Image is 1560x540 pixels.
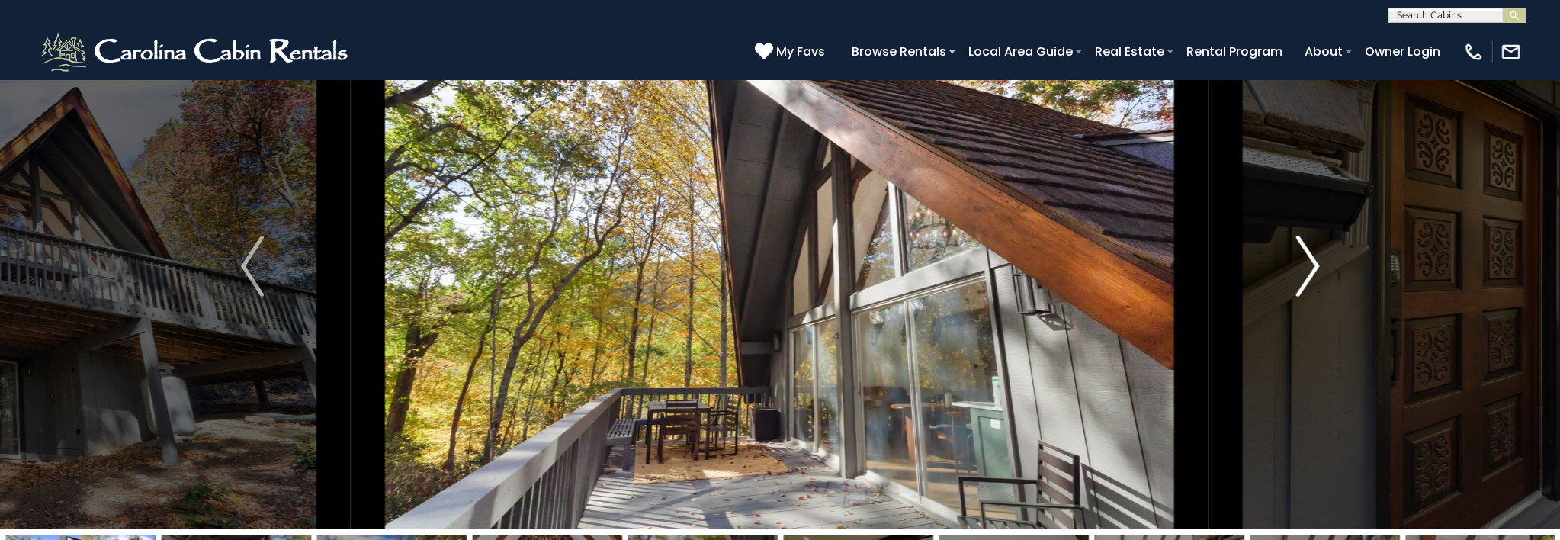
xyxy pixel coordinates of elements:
img: mail-regular-white.png [1501,41,1522,63]
a: Real Estate [1087,38,1172,65]
button: Previous [153,3,351,529]
img: arrow [1296,236,1319,297]
a: Local Area Guide [961,38,1080,65]
img: arrow [241,236,264,297]
a: Browse Rentals [844,38,954,65]
img: phone-regular-white.png [1463,41,1485,63]
img: White-1-2.png [38,29,355,75]
a: My Favs [755,42,829,62]
button: Next [1209,3,1407,529]
span: My Favs [776,42,825,61]
a: Owner Login [1357,38,1448,65]
a: About [1297,38,1350,65]
a: Rental Program [1179,38,1290,65]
